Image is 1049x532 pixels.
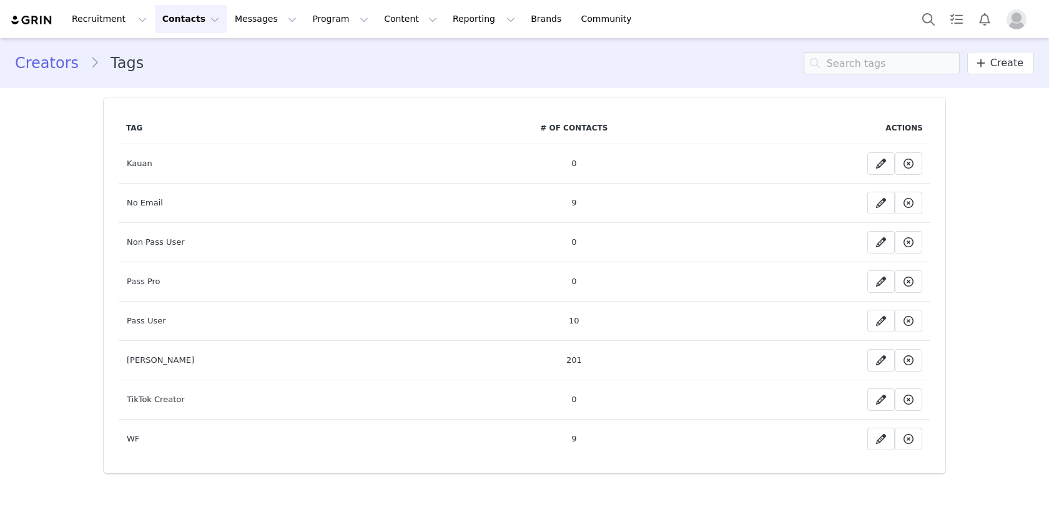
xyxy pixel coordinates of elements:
[155,5,227,33] button: Contacts
[119,144,443,184] td: Kauan
[15,52,90,74] a: Creators
[10,14,54,26] img: grin logo
[445,5,523,33] button: Reporting
[943,5,970,33] a: Tasks
[705,112,930,144] th: Actions
[443,112,705,144] th: # of Contacts
[119,184,443,223] td: No Email
[1007,9,1027,29] img: placeholder-profile.jpg
[971,5,998,33] button: Notifications
[443,341,705,380] td: 201
[443,223,705,262] td: 0
[999,9,1039,29] button: Profile
[523,5,573,33] a: Brands
[227,5,304,33] button: Messages
[377,5,445,33] button: Content
[443,420,705,459] td: 9
[443,184,705,223] td: 9
[967,52,1034,74] a: Create
[443,262,705,302] td: 0
[119,262,443,302] td: Pass Pro
[443,302,705,341] td: 10
[443,380,705,420] td: 0
[119,223,443,262] td: Non Pass User
[119,420,443,459] td: WF
[574,5,645,33] a: Community
[64,5,154,33] button: Recruitment
[443,144,705,184] td: 0
[119,302,443,341] td: Pass User
[305,5,376,33] button: Program
[990,56,1023,71] span: Create
[804,52,960,74] input: Search tags
[915,5,942,33] button: Search
[119,380,443,420] td: TikTok Creator
[119,112,443,144] th: Tag
[119,341,443,380] td: [PERSON_NAME]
